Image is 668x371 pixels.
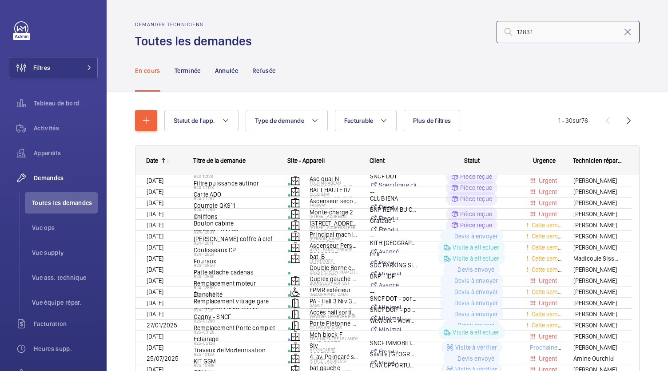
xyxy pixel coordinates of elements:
[246,110,328,131] button: Type de demande
[147,299,163,306] span: [DATE]
[528,344,573,351] span: Prochaine visite
[537,188,557,195] span: Urgent
[573,242,621,253] span: [PERSON_NAME]
[453,328,499,337] p: Visite à effectuer
[573,157,622,164] span: Technicien réparateur
[147,344,163,351] span: [DATE]
[147,210,163,218] span: [DATE]
[174,117,215,124] span: Statut de l'app.
[310,247,358,252] p: 4283 - PARIS TERRAGE
[573,254,621,264] span: Madicoule Sissoko
[573,287,621,297] span: [PERSON_NAME]
[147,355,179,362] span: 25/07/2025
[370,350,417,359] p: Savills [GEOGRAPHIC_DATA]
[32,298,98,307] span: Vue équipe répar.
[194,291,276,297] h2: R24-12885
[215,66,238,75] p: Annulée
[32,223,98,232] span: Vue ops
[370,294,417,303] p: SNCF DOT - portes automatiques
[252,66,275,75] p: Refusée
[147,288,163,295] span: [DATE]
[573,187,621,197] span: [PERSON_NAME]
[310,358,358,363] p: [STREET_ADDRESS]
[537,199,557,206] span: Urgent
[34,99,98,108] span: Tableau de bord
[310,214,358,219] p: [STREET_ADDRESS]
[344,117,374,124] span: Facturable
[370,261,417,270] p: SDC PARKING SILO, [STREET_ADDRESS]
[135,21,257,28] h2: Demandes techniciens
[530,266,569,273] span: Cette semaine
[573,343,621,353] span: [PERSON_NAME]
[147,233,163,240] span: [DATE]
[287,157,325,164] span: Site - Appareil
[573,265,621,275] span: [PERSON_NAME]
[370,339,417,347] p: SNCF IMMOBILIER
[310,202,358,208] p: FAIRWAY
[146,157,158,164] div: Date
[537,333,557,340] span: Urgent
[460,194,492,203] p: Pièce reçue
[573,331,621,342] span: [PERSON_NAME]
[310,269,358,274] p: 23/25 [PERSON_NAME] [PERSON_NAME]
[530,311,569,318] span: Cette semaine
[310,180,358,185] p: Tour Mirabeau
[32,248,98,257] span: Vue supply
[573,309,621,319] span: [PERSON_NAME]
[34,173,98,182] span: Demandes
[530,244,569,251] span: Cette semaine
[310,325,358,330] p: CC Les Arcades
[34,124,98,133] span: Activités
[147,277,163,284] span: [DATE]
[370,272,417,281] p: BNP - IDF
[147,322,177,329] span: 27/01/2025
[537,177,557,184] span: Urgent
[573,231,621,242] span: [PERSON_NAME]
[573,198,621,208] span: [PERSON_NAME]
[573,209,621,219] span: [PERSON_NAME]
[573,320,621,331] span: [PERSON_NAME]
[255,117,304,124] span: Type de demande
[530,222,569,229] span: Cette semaine
[573,176,621,186] span: [PERSON_NAME]
[147,255,163,262] span: [DATE]
[33,63,50,72] span: Filtres
[310,258,358,263] p: Le Paddock
[193,157,246,164] span: Titre de la demande
[558,117,588,124] span: 1 - 30 76
[537,355,557,362] span: Urgent
[533,157,556,164] span: Urgence
[147,311,163,318] span: [DATE]
[135,33,257,49] h1: Toutes les demandes
[310,225,358,230] p: [STREET_ADDRESS][PERSON_NAME]
[573,298,621,308] span: [PERSON_NAME]
[164,110,239,131] button: Statut de l'app.
[310,236,358,241] p: [PERSON_NAME]
[370,305,417,314] p: SNCF DGIF - portes automatiques
[310,280,358,286] p: BOUYGUES - ADP GSI
[370,194,417,203] p: CLUB IENA
[147,199,163,206] span: [DATE]
[175,66,201,75] p: Terminée
[147,222,163,229] span: [DATE]
[537,299,557,306] span: Urgent
[147,244,163,251] span: [DATE]
[370,216,417,225] p: Gratade -
[537,277,557,284] span: Urgent
[194,214,276,219] h2: R24-06128
[370,172,417,181] p: SNCF DOT
[464,157,480,164] span: Statut
[310,336,358,341] p: Technicentre Le Landy
[573,117,581,124] span: sur
[530,322,569,329] span: Cette semaine
[310,314,358,319] p: WeWork Lefebvre portes
[530,233,569,240] span: Cette semaine
[34,149,98,157] span: Appareils
[370,157,385,164] span: Client
[9,57,98,78] button: Filtres
[370,361,417,370] p: IENA OPPORTUNITIES 2
[310,291,358,297] p: [GEOGRAPHIC_DATA]
[370,205,417,214] p: BNP REPM BU Clients internes
[530,288,569,295] span: Cette semaine
[32,198,98,207] span: Toutes les demandes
